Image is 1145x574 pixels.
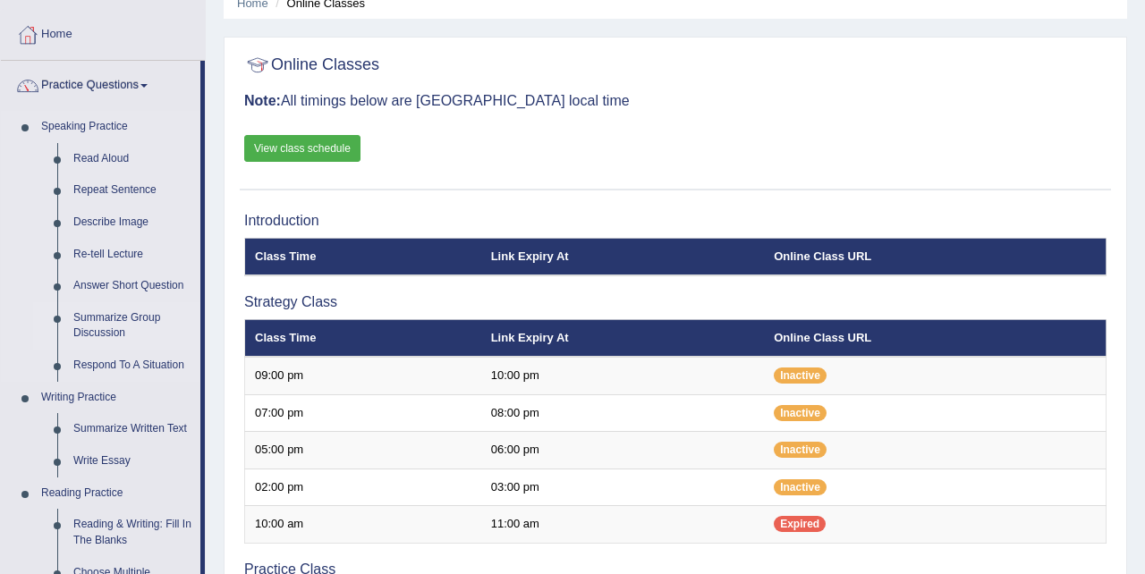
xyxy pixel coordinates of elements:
[481,357,765,394] td: 10:00 pm
[65,413,200,445] a: Summarize Written Text
[244,294,1107,310] h3: Strategy Class
[245,357,481,394] td: 09:00 pm
[774,516,826,532] span: Expired
[1,10,205,55] a: Home
[481,319,765,357] th: Link Expiry At
[774,442,827,458] span: Inactive
[764,319,1106,357] th: Online Class URL
[244,213,1107,229] h3: Introduction
[33,111,200,143] a: Speaking Practice
[774,367,827,384] span: Inactive
[33,477,200,510] a: Reading Practice
[774,405,827,421] span: Inactive
[65,270,200,302] a: Answer Short Question
[244,135,360,162] a: View class schedule
[481,394,765,432] td: 08:00 pm
[244,52,379,79] h2: Online Classes
[245,319,481,357] th: Class Time
[245,506,481,544] td: 10:00 am
[244,93,281,108] b: Note:
[65,509,200,556] a: Reading & Writing: Fill In The Blanks
[65,174,200,207] a: Repeat Sentence
[481,506,765,544] td: 11:00 am
[65,445,200,477] a: Write Essay
[774,479,827,495] span: Inactive
[65,143,200,175] a: Read Aloud
[65,350,200,382] a: Respond To A Situation
[65,207,200,239] a: Describe Image
[481,238,765,275] th: Link Expiry At
[244,93,1107,109] h3: All timings below are [GEOGRAPHIC_DATA] local time
[245,468,481,506] td: 02:00 pm
[33,382,200,414] a: Writing Practice
[764,238,1106,275] th: Online Class URL
[65,239,200,271] a: Re-tell Lecture
[481,432,765,469] td: 06:00 pm
[65,302,200,350] a: Summarize Group Discussion
[245,394,481,432] td: 07:00 pm
[245,238,481,275] th: Class Time
[245,432,481,469] td: 05:00 pm
[481,468,765,506] td: 03:00 pm
[1,61,200,106] a: Practice Questions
